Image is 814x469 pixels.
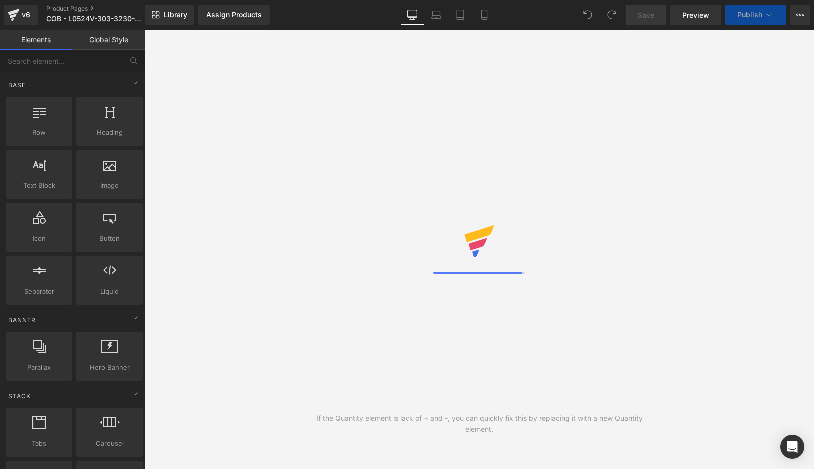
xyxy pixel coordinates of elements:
span: Heading [79,127,140,138]
span: Tabs [9,438,69,449]
span: Preview [682,10,709,20]
a: v6 [4,5,38,25]
a: Tablet [448,5,472,25]
a: Mobile [472,5,496,25]
button: Publish [725,5,786,25]
button: Undo [578,5,598,25]
span: Separator [9,286,69,297]
span: Parallax [9,362,69,373]
span: Save [638,10,654,20]
span: Library [164,10,187,19]
span: Button [79,233,140,244]
a: New Library [145,5,194,25]
span: Row [9,127,69,138]
button: Redo [602,5,622,25]
a: Preview [670,5,721,25]
div: Assign Products [206,11,262,19]
button: More [790,5,810,25]
span: Text Block [9,180,69,191]
div: If the Quantity element is lack of + and -, you can quickly fix this by replacing it with a new Q... [312,413,647,435]
a: Global Style [72,30,145,50]
span: Icon [9,233,69,244]
a: Laptop [424,5,448,25]
span: Liquid [79,286,140,297]
span: Banner [7,315,37,325]
a: Desktop [401,5,424,25]
a: Product Pages [46,5,161,13]
div: Open Intercom Messenger [780,435,804,459]
span: COB - L0524V-303-3230-U-1 [46,15,142,23]
span: Image [79,180,140,191]
div: v6 [20,8,32,21]
span: Publish [737,11,762,19]
span: Carousel [79,438,140,449]
span: Base [7,80,27,90]
span: Hero Banner [79,362,140,373]
span: Stack [7,391,32,401]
